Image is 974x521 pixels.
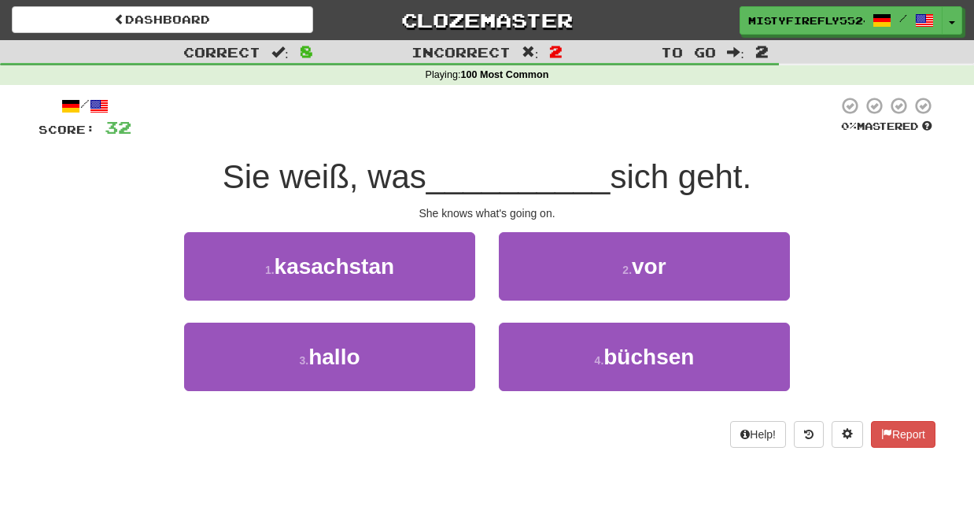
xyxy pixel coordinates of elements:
[603,345,694,369] span: büchsen
[499,323,790,391] button: 4.büchsen
[183,44,260,60] span: Correct
[337,6,638,34] a: Clozemaster
[755,42,769,61] span: 2
[300,42,313,61] span: 8
[184,323,475,391] button: 3.hallo
[105,117,131,137] span: 32
[661,44,716,60] span: To go
[411,44,511,60] span: Incorrect
[39,96,131,116] div: /
[39,123,95,136] span: Score:
[299,354,308,367] small: 3 .
[184,232,475,301] button: 1.kasachstan
[39,205,935,221] div: She knows what's going on.
[271,46,289,59] span: :
[426,158,611,195] span: __________
[275,254,395,279] span: kasachstan
[549,42,563,61] span: 2
[265,264,275,276] small: 1 .
[499,232,790,301] button: 2.vor
[794,421,824,448] button: Round history (alt+y)
[730,421,786,448] button: Help!
[522,46,539,59] span: :
[610,158,751,195] span: sich geht.
[748,13,865,28] span: MistyFirefly5524
[622,264,632,276] small: 2 .
[740,6,943,35] a: MistyFirefly5524 /
[838,120,935,134] div: Mastered
[727,46,744,59] span: :
[841,120,857,132] span: 0 %
[632,254,666,279] span: vor
[595,354,604,367] small: 4 .
[460,69,548,80] strong: 100 Most Common
[899,13,907,24] span: /
[871,421,935,448] button: Report
[223,158,426,195] span: Sie weiß, was
[308,345,360,369] span: hallo
[12,6,313,33] a: Dashboard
